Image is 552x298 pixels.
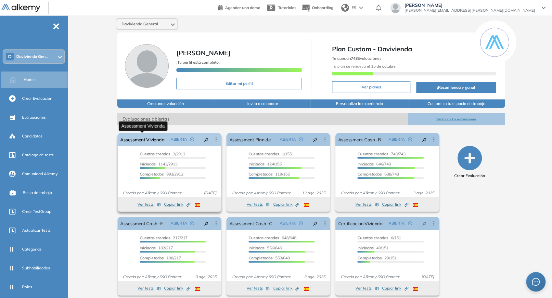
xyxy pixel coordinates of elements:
[273,285,299,291] span: Copiar link
[338,217,382,230] a: Certificacion Vivienda
[22,246,42,252] span: Categorías
[413,287,418,291] img: ESP
[190,137,194,141] span: check-circle
[357,245,373,250] span: Iniciadas
[352,5,356,11] span: ES
[249,235,279,240] span: Cuentas creadas
[408,99,505,108] button: Customiza tu espacio de trabajo
[117,113,408,125] span: Evaluaciones abiertas
[404,3,535,8] span: [PERSON_NAME]
[119,121,167,131] div: Assessment Vivienda
[192,274,219,280] span: 3 ago. 2025
[357,245,388,250] span: 40/151
[304,203,309,207] img: ESP
[176,60,220,65] span: ¡Tu perfil está completo!
[422,137,427,142] span: pushpin
[355,201,379,208] button: Ver tests
[249,162,282,166] span: 124/155
[140,255,164,260] span: Completados
[140,162,177,166] span: 1143/2913
[8,54,12,59] span: D
[417,134,431,145] button: pushpin
[201,190,219,196] span: [DATE]
[249,151,292,156] span: 1/155
[249,162,264,166] span: Iniciadas
[176,49,230,57] span: [PERSON_NAME]
[389,136,405,142] span: ABIERTA
[137,201,161,208] button: Ver tests
[22,265,50,271] span: Subhabilidades
[23,190,52,196] span: Bolsa de trabajo
[120,133,164,146] a: Assessment Vivienda
[24,77,35,83] span: Home
[120,274,184,280] span: Creado por: Alkemy SSO Partner
[120,190,184,196] span: Creado por: Alkemy SSO Partner
[164,284,190,292] button: Copiar link
[302,1,333,15] button: Onboarding
[313,221,317,226] span: pushpin
[389,220,405,226] span: ABIERTA
[225,5,260,10] span: Agendar una demo
[273,201,299,207] span: Copiar link
[117,99,214,108] button: Crea una evaluación
[382,285,408,291] span: Copiar link
[195,287,200,291] img: ESP
[140,172,164,176] span: Completados
[351,56,358,61] b: 748
[140,162,156,166] span: Iniciadas
[273,201,299,208] button: Copiar link
[120,217,162,230] a: Assessment Cash -E
[171,220,187,226] span: ABIERTA
[410,190,437,196] span: 3 ago. 2025
[408,113,505,125] button: Ver todas las evaluaciones
[357,235,388,240] span: Cuentas creadas
[454,146,485,179] button: Crear Evaluación
[1,4,40,12] img: Logo
[357,255,396,260] span: 29/151
[370,64,396,69] b: 15 de octubre
[357,255,381,260] span: Completados
[125,44,169,88] img: Foto de perfil
[416,82,496,93] button: ¡Recomienda y gana!
[357,151,405,156] span: 743/743
[382,284,408,292] button: Copiar link
[176,78,302,89] button: Editar mi perfil
[419,274,437,280] span: [DATE]
[204,221,209,226] span: pushpin
[332,64,396,69] span: Tu plan se renueva el
[341,4,349,12] img: world
[140,245,173,250] span: 182/217
[338,274,401,280] span: Creado por: Alkemy SSO Partner
[214,99,311,108] button: Invita a colaborar
[22,114,46,120] span: Evaluaciones
[249,245,264,250] span: Iniciadas
[308,134,322,145] button: pushpin
[164,201,190,207] span: Copiar link
[229,217,272,230] a: Assessment Cash -C
[279,220,296,226] span: ABIERTA
[22,171,58,177] span: Comunidad Alkemy
[249,235,296,240] span: 648/648
[299,137,303,141] span: check-circle
[140,151,170,156] span: Cuentas creadas
[332,44,496,54] span: Plan Custom - Davivienda
[359,6,363,9] img: arrow
[382,201,408,208] button: Copiar link
[22,96,52,101] span: Crear Evaluación
[278,5,296,10] span: Tutoriales
[22,152,54,158] span: Catálogo de tests
[164,285,190,291] span: Copiar link
[229,274,292,280] span: Creado por: Alkemy SSO Partner
[22,227,51,233] span: Actualizar Tests
[413,203,418,207] img: ESP
[357,172,381,176] span: Completados
[164,201,190,208] button: Copiar link
[355,284,379,292] button: Ver tests
[312,5,333,10] span: Onboarding
[204,137,209,142] span: pushpin
[273,284,299,292] button: Copiar link
[140,235,187,240] span: 217/217
[249,255,273,260] span: Completados
[140,245,156,250] span: Iniciadas
[332,56,381,61] span: Te quedan Evaluaciones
